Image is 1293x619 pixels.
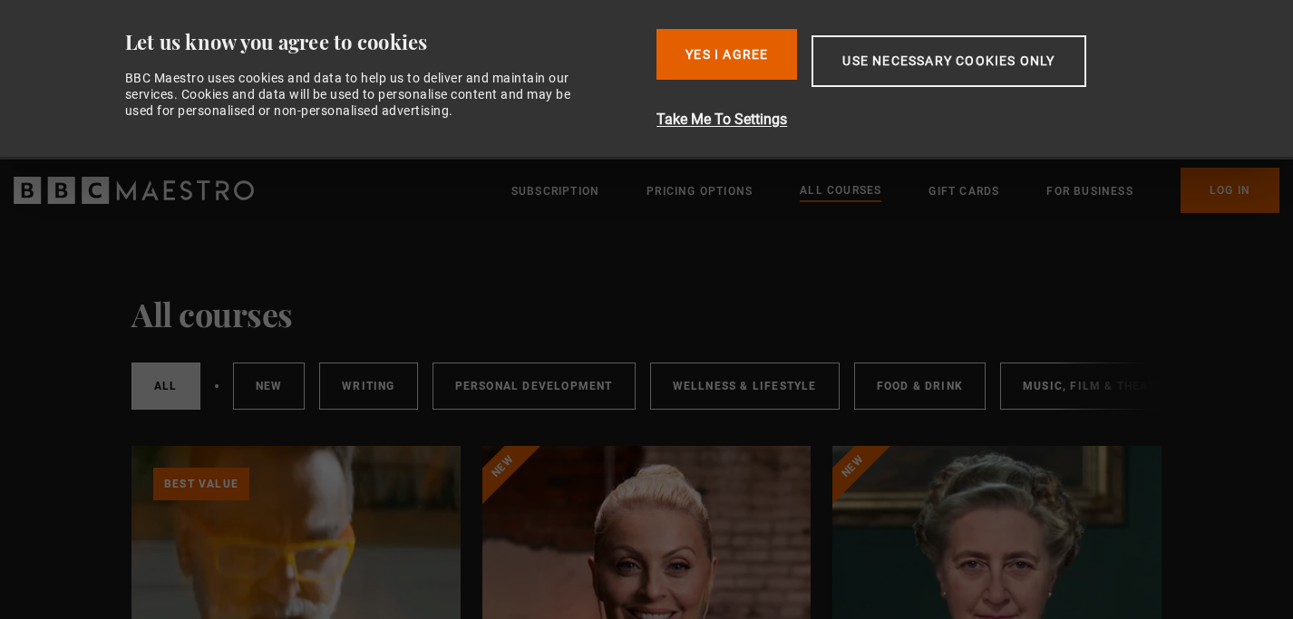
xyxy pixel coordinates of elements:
[511,168,1279,213] nav: Primary
[854,363,986,410] a: Food & Drink
[646,182,753,200] a: Pricing Options
[656,109,1181,131] button: Take Me To Settings
[14,177,254,204] svg: BBC Maestro
[153,468,249,500] p: Best value
[433,363,636,410] a: Personal Development
[125,29,643,55] div: Let us know you agree to cookies
[650,363,840,410] a: Wellness & Lifestyle
[131,295,293,333] h1: All courses
[928,182,999,200] a: Gift Cards
[125,70,591,120] div: BBC Maestro uses cookies and data to help us to deliver and maintain our services. Cookies and da...
[233,363,306,410] a: New
[319,363,417,410] a: Writing
[812,35,1085,87] button: Use necessary cookies only
[131,363,200,410] a: All
[1000,363,1193,410] a: Music, Film & Theatre
[1181,168,1279,213] a: Log In
[656,29,797,80] button: Yes I Agree
[511,182,599,200] a: Subscription
[800,181,881,201] a: All Courses
[1046,182,1133,200] a: For business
